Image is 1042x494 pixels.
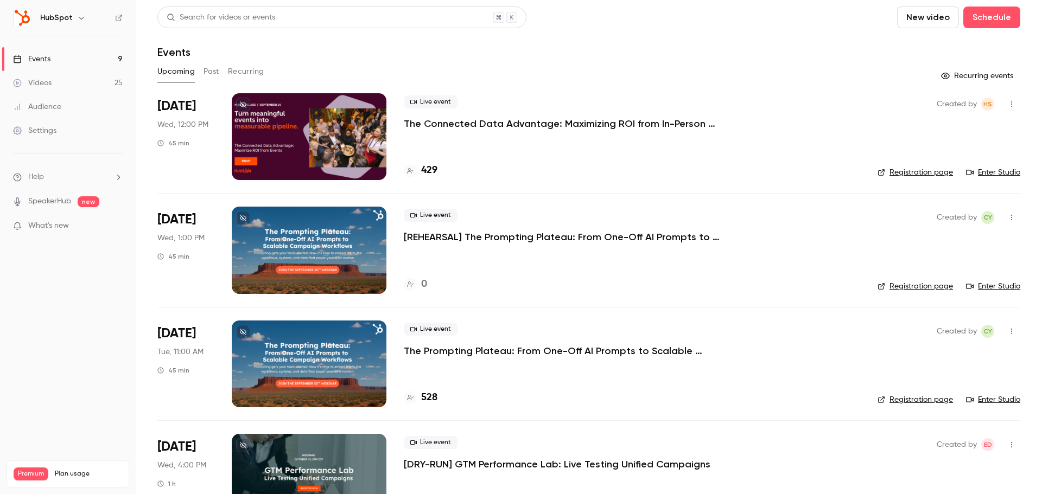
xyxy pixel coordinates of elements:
[966,394,1020,405] a: Enter Studio
[157,46,190,59] h1: Events
[937,325,977,338] span: Created by
[167,12,275,23] div: Search for videos or events
[157,63,195,80] button: Upcoming
[55,470,122,478] span: Plan usage
[404,458,710,471] a: [DRY-RUN] GTM Performance Lab: Live Testing Unified Campaigns
[157,325,196,342] span: [DATE]
[404,323,458,336] span: Live event
[14,9,31,27] img: HubSpot
[981,325,994,338] span: Celine Yung
[897,7,959,28] button: New video
[228,63,264,80] button: Recurring
[157,93,214,180] div: Sep 24 Wed, 12:00 PM (America/Denver)
[157,98,196,115] span: [DATE]
[157,347,204,357] span: Tue, 11:00 AM
[157,119,208,130] span: Wed, 12:00 PM
[937,98,977,111] span: Created by
[404,209,458,222] span: Live event
[40,12,73,23] h6: HubSpot
[78,196,99,207] span: new
[28,196,71,207] a: SpeakerHub
[13,78,52,88] div: Videos
[404,277,427,292] a: 0
[404,390,437,405] a: 528
[404,163,437,178] a: 429
[204,63,219,80] button: Past
[421,277,427,292] h4: 0
[157,207,214,293] div: Sep 24 Wed, 3:00 PM (America/New York)
[157,460,206,471] span: Wed, 4:00 PM
[966,167,1020,178] a: Enter Studio
[157,139,189,147] div: 45 min
[13,171,123,183] li: help-dropdown-opener
[157,438,196,455] span: [DATE]
[404,344,729,357] a: The Prompting Plateau: From One-Off AI Prompts to Scalable Campaign Workflows
[404,117,729,130] a: The Connected Data Advantage: Maximizing ROI from In-Person Events
[404,436,458,449] span: Live event
[963,7,1020,28] button: Schedule
[937,438,977,451] span: Created by
[984,438,992,451] span: ED
[110,221,123,231] iframe: Noticeable Trigger
[878,281,953,292] a: Registration page
[981,438,994,451] span: Elika Dizechi
[983,325,992,338] span: CY
[13,125,56,136] div: Settings
[157,252,189,261] div: 45 min
[983,98,992,111] span: HS
[157,320,214,407] div: Sep 30 Tue, 1:00 PM (America/New York)
[13,101,61,112] div: Audience
[404,95,458,108] span: Live event
[981,211,994,224] span: Celine Yung
[157,479,176,488] div: 1 h
[421,390,437,405] h4: 528
[936,67,1020,85] button: Recurring events
[981,98,994,111] span: Heather Smyth
[937,211,977,224] span: Created by
[157,211,196,228] span: [DATE]
[28,220,69,232] span: What's new
[983,211,992,224] span: CY
[878,167,953,178] a: Registration page
[878,394,953,405] a: Registration page
[13,54,50,65] div: Events
[421,163,437,178] h4: 429
[28,171,44,183] span: Help
[14,467,48,480] span: Premium
[157,233,205,243] span: Wed, 1:00 PM
[157,366,189,375] div: 45 min
[404,230,729,243] a: [REHEARSAL] The Prompting Plateau: From One-Off AI Prompts to Scalable Campaign Workflows
[966,281,1020,292] a: Enter Studio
